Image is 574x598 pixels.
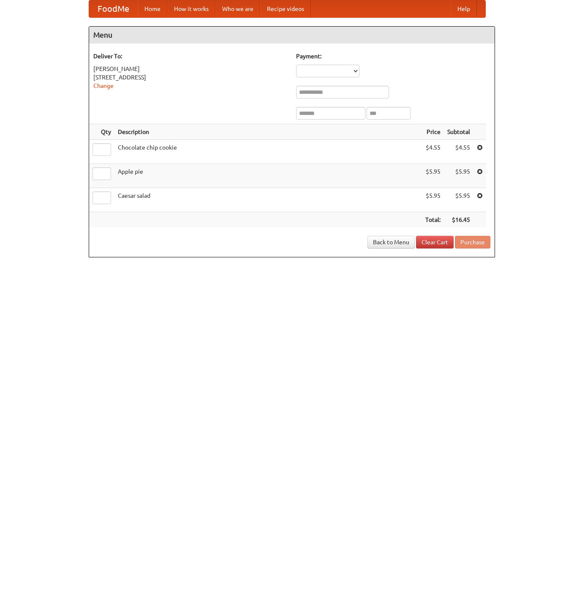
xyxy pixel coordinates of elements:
[422,164,444,188] td: $5.95
[444,212,473,228] th: $16.45
[114,164,422,188] td: Apple pie
[422,140,444,164] td: $4.55
[167,0,215,17] a: How it works
[416,236,454,248] a: Clear Cart
[296,52,490,60] h5: Payment:
[367,236,415,248] a: Back to Menu
[444,188,473,212] td: $5.95
[114,140,422,164] td: Chocolate chip cookie
[260,0,311,17] a: Recipe videos
[89,0,138,17] a: FoodMe
[444,124,473,140] th: Subtotal
[451,0,477,17] a: Help
[422,124,444,140] th: Price
[93,73,288,82] div: [STREET_ADDRESS]
[215,0,260,17] a: Who we are
[93,82,114,89] a: Change
[93,52,288,60] h5: Deliver To:
[114,124,422,140] th: Description
[422,188,444,212] td: $5.95
[89,124,114,140] th: Qty
[93,65,288,73] div: [PERSON_NAME]
[138,0,167,17] a: Home
[422,212,444,228] th: Total:
[114,188,422,212] td: Caesar salad
[455,236,490,248] button: Purchase
[89,27,495,44] h4: Menu
[444,140,473,164] td: $4.55
[444,164,473,188] td: $5.95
